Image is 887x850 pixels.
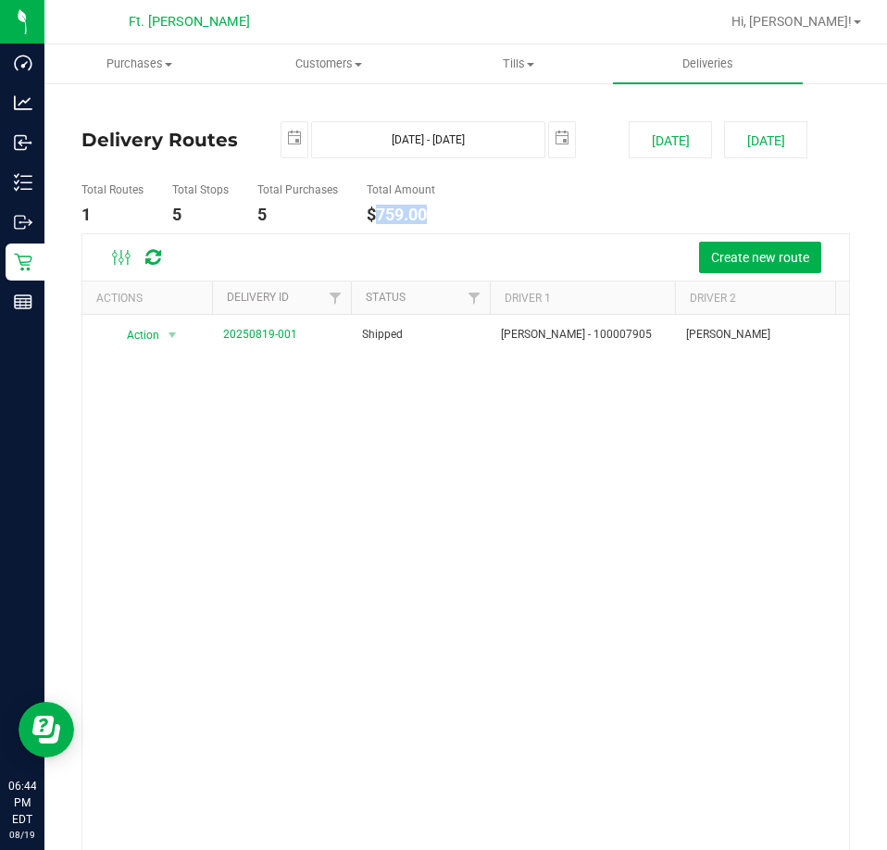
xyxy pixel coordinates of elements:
h4: Delivery Routes [81,121,253,158]
span: Purchases [45,56,233,72]
h5: Total Stops [172,184,229,196]
button: Create new route [699,242,821,273]
span: Ft. [PERSON_NAME] [129,14,250,30]
a: Deliveries [613,44,803,83]
span: Tills [425,56,613,72]
a: Delivery ID [227,291,289,304]
inline-svg: Outbound [14,213,32,231]
inline-svg: Analytics [14,94,32,112]
inline-svg: Inventory [14,173,32,192]
span: select [281,122,307,155]
h5: Total Amount [367,184,435,196]
inline-svg: Dashboard [14,54,32,72]
p: 06:44 PM EDT [8,778,36,828]
h4: 5 [257,206,338,224]
a: Purchases [44,44,234,83]
button: [DATE] [629,121,712,158]
span: select [161,322,184,348]
inline-svg: Inbound [14,133,32,152]
div: Actions [96,292,205,305]
p: 08/19 [8,828,36,842]
a: 20250819-001 [223,328,297,341]
span: Shipped [362,326,403,344]
iframe: Resource center [19,702,74,757]
h4: 5 [172,206,229,224]
span: Deliveries [657,56,758,72]
span: Create new route [711,250,809,265]
a: Status [366,291,406,304]
span: Action [110,322,160,348]
th: Driver 1 [490,281,675,314]
a: Filter [320,281,351,313]
a: Customers [234,44,424,83]
inline-svg: Retail [14,253,32,271]
span: Customers [235,56,423,72]
th: Driver 2 [675,281,860,314]
a: Filter [459,281,490,313]
h5: Total Purchases [257,184,338,196]
a: Tills [424,44,614,83]
span: Hi, [PERSON_NAME]! [731,14,852,29]
h4: $759.00 [367,206,435,224]
span: select [549,122,575,155]
span: [PERSON_NAME] [686,326,770,344]
button: [DATE] [724,121,807,158]
span: [PERSON_NAME] - 100007905 [501,326,652,344]
inline-svg: Reports [14,293,32,311]
h4: 1 [81,206,144,224]
h5: Total Routes [81,184,144,196]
